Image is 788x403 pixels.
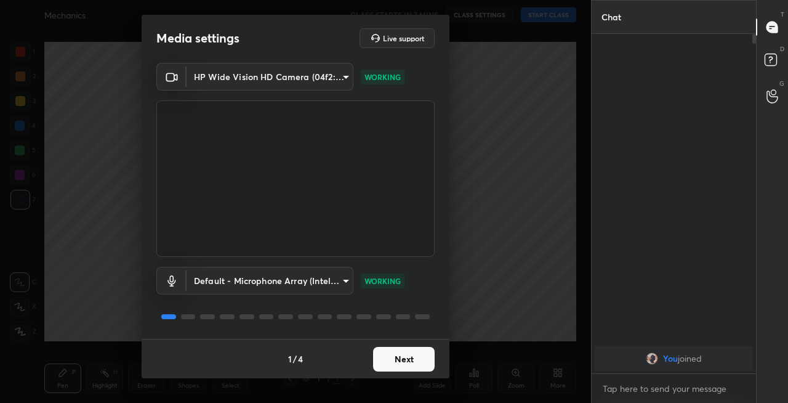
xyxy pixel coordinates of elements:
p: D [780,44,784,54]
p: WORKING [364,275,401,287]
div: grid [592,344,756,373]
p: T [781,10,784,19]
p: Chat [592,1,631,33]
p: WORKING [364,71,401,83]
img: 1400c990764a43aca6cb280cd9c2ba30.jpg [646,352,658,365]
h4: 4 [298,352,303,365]
h4: / [293,352,297,365]
div: HP Wide Vision HD Camera (04f2:b735) [187,267,353,295]
span: You [663,354,678,364]
p: G [779,79,784,88]
h4: 1 [288,352,292,365]
h5: Live support [383,35,424,42]
div: HP Wide Vision HD Camera (04f2:b735) [187,63,353,91]
span: joined [678,354,702,364]
h2: Media settings [156,30,239,46]
button: Next [373,347,435,372]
